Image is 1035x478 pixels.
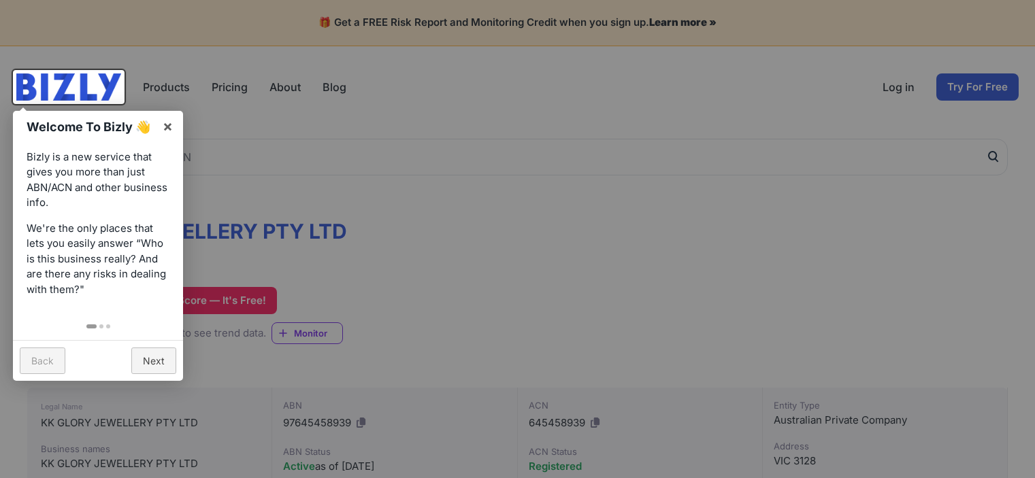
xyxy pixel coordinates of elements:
[27,150,169,211] p: Bizly is a new service that gives you more than just ABN/ACN and other business info.
[27,221,169,298] p: We're the only places that lets you easily answer “Who is this business really? And are there any...
[27,118,155,136] h1: Welcome To Bizly 👋
[20,347,65,374] a: Back
[152,111,183,141] a: ×
[131,347,176,374] a: Next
